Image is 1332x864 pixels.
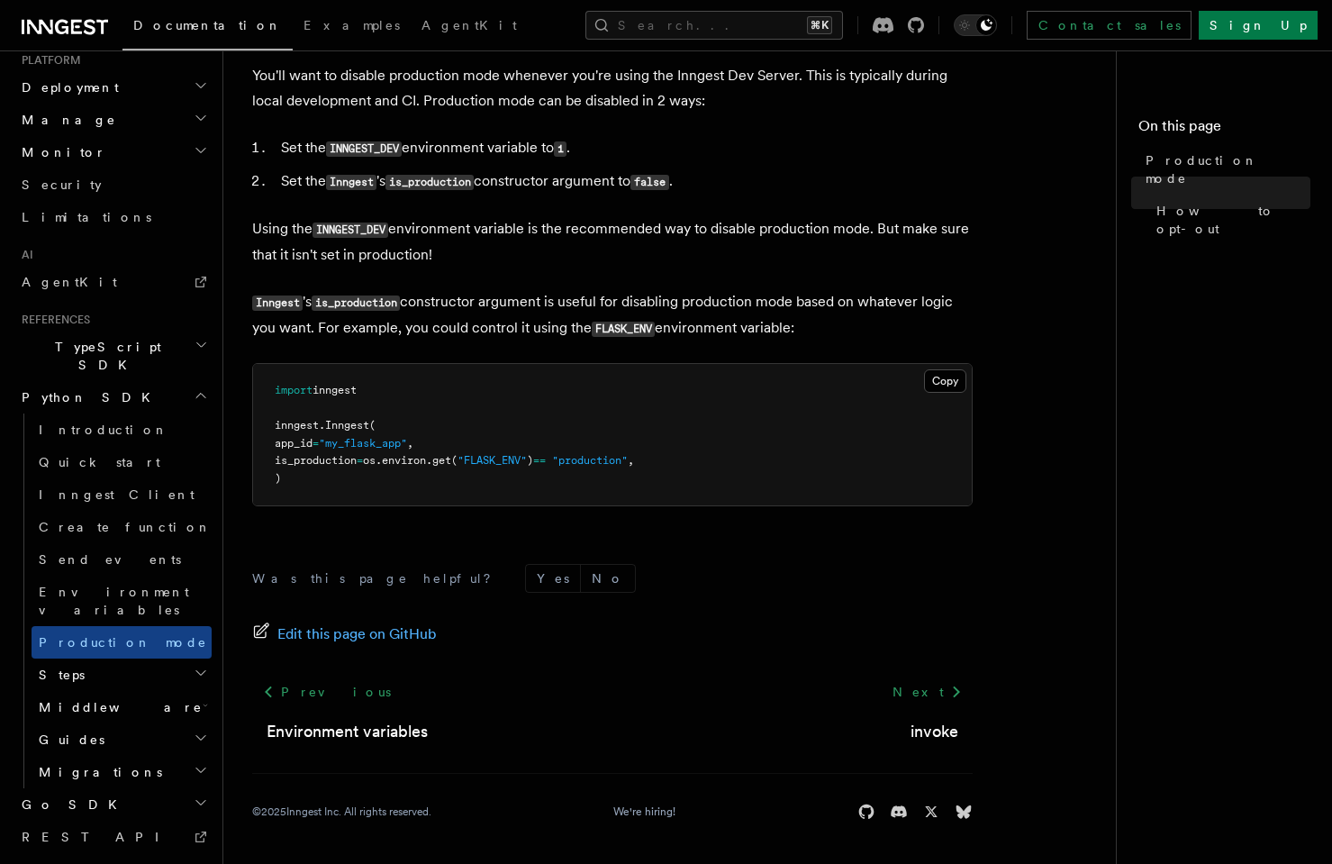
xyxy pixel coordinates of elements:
[22,275,117,289] span: AgentKit
[22,210,151,224] span: Limitations
[14,414,212,788] div: Python SDK
[432,454,451,467] span: get
[252,289,973,341] p: 's constructor argument is useful for disabling production mode based on whatever logic you want....
[1027,11,1192,40] a: Contact sales
[14,78,119,96] span: Deployment
[32,478,212,511] a: Inngest Client
[421,18,517,32] span: AgentKit
[363,454,432,467] span: os.environ.
[39,487,195,502] span: Inngest Client
[552,454,628,467] span: "production"
[613,805,675,819] a: We're hiring!
[39,552,181,567] span: Send events
[628,454,634,467] span: ,
[32,576,212,626] a: Environment variables
[357,454,363,467] span: =
[1138,115,1310,144] h4: On this page
[252,805,431,819] div: © 2025 Inngest Inc. All rights reserved.
[458,454,527,467] span: "FLASK_ENV"
[14,104,212,136] button: Manage
[313,223,388,238] code: INNGEST_DEV
[326,141,402,157] code: INNGEST_DEV
[14,143,106,161] span: Monitor
[592,322,655,337] code: FLASK_ENV
[275,472,281,485] span: )
[39,520,212,534] span: Create function
[32,698,203,716] span: Middleware
[807,16,832,34] kbd: ⌘K
[252,63,973,114] p: You'll want to disable production mode whenever you're using the Inngest Dev Server. This is typi...
[267,719,428,744] a: Environment variables
[319,437,407,450] span: "my_flask_app"
[924,369,966,393] button: Copy
[385,175,474,190] code: is_production
[585,11,843,40] button: Search...⌘K
[1156,202,1310,238] span: How to opt-out
[326,175,376,190] code: Inngest
[1199,11,1318,40] a: Sign Up
[14,388,161,406] span: Python SDK
[32,626,212,659] a: Production mode
[369,419,376,432] span: (
[14,201,212,233] a: Limitations
[122,5,293,50] a: Documentation
[554,141,566,157] code: 1
[14,168,212,201] a: Security
[882,676,973,708] a: Next
[325,419,369,432] span: Inngest
[39,455,160,469] span: Quick start
[252,216,973,268] p: Using the environment variable is the recommended way to disable production mode. But make sure t...
[22,830,175,844] span: REST API
[32,659,212,691] button: Steps
[1149,195,1310,245] a: How to opt-out
[32,763,162,781] span: Migrations
[277,622,437,647] span: Edit this page on GitHub
[14,248,33,262] span: AI
[14,266,212,298] a: AgentKit
[39,423,168,437] span: Introduction
[407,437,413,450] span: ,
[32,414,212,446] a: Introduction
[319,419,325,432] span: .
[275,419,319,432] span: inngest
[32,731,104,749] span: Guides
[276,135,973,161] li: Set the environment variable to .
[911,719,958,744] a: invoke
[14,136,212,168] button: Monitor
[32,691,212,723] button: Middleware
[954,14,997,36] button: Toggle dark mode
[14,821,212,853] a: REST API
[32,543,212,576] a: Send events
[275,437,313,450] span: app_id
[252,676,401,708] a: Previous
[14,313,90,327] span: References
[527,454,533,467] span: )
[1146,151,1310,187] span: Production mode
[22,177,102,192] span: Security
[14,331,212,381] button: TypeScript SDK
[276,168,973,195] li: Set the 's constructor argument to .
[32,666,85,684] span: Steps
[14,788,212,821] button: Go SDK
[304,18,400,32] span: Examples
[581,565,635,592] button: No
[39,585,189,617] span: Environment variables
[526,565,580,592] button: Yes
[14,111,116,129] span: Manage
[1138,144,1310,195] a: Production mode
[14,796,128,814] span: Go SDK
[32,723,212,756] button: Guides
[14,71,212,104] button: Deployment
[252,296,303,311] code: Inngest
[252,569,503,587] p: Was this page helpful?
[275,454,357,467] span: is_production
[533,454,546,467] span: ==
[252,622,437,647] a: Edit this page on GitHub
[39,635,207,650] span: Production mode
[14,338,195,374] span: TypeScript SDK
[313,384,357,396] span: inngest
[32,511,212,543] a: Create function
[313,437,319,450] span: =
[32,446,212,478] a: Quick start
[32,756,212,788] button: Migrations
